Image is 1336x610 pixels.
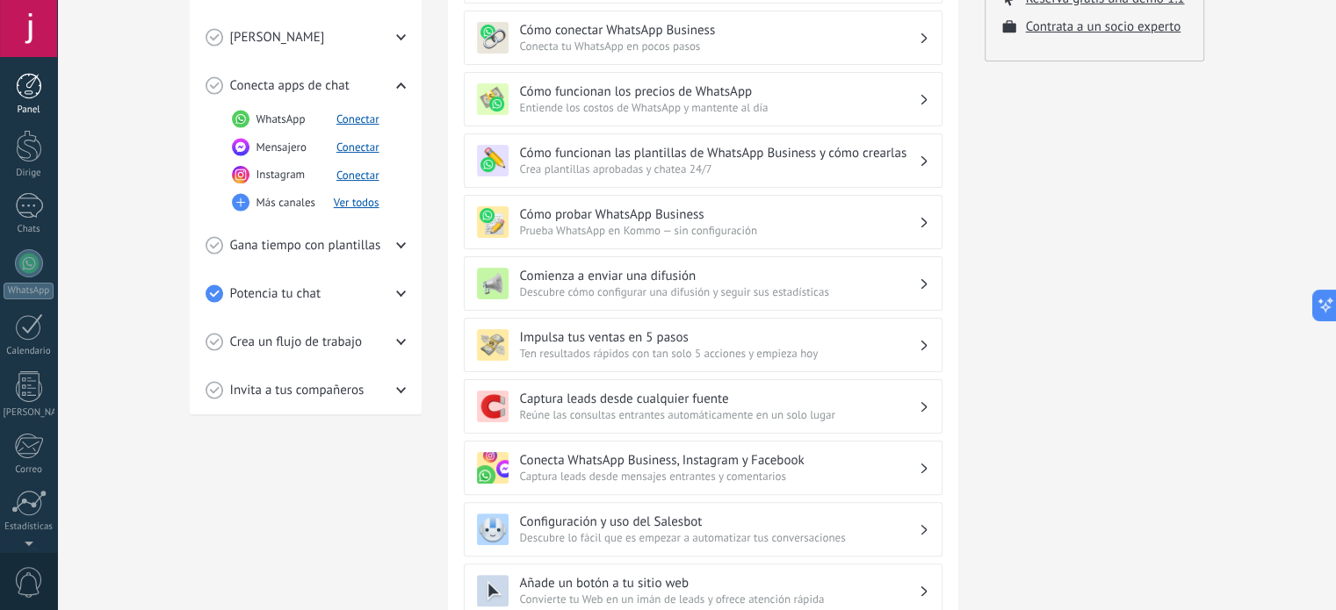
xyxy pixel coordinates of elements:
font: Correo [15,463,42,476]
font: WhatsApp [8,284,49,297]
button: Conectar [336,168,379,183]
font: Chats [17,223,40,235]
font: Dirige [16,167,40,179]
span: Más canales [256,194,315,212]
font: Calendario [6,345,50,357]
h3: Captura leads desde cualquier fuente [520,391,919,407]
span: Entiende los costos de WhatsApp y mantente al día [520,100,919,115]
span: Gana tiempo con plantillas [230,237,381,255]
h3: Cómo conectar WhatsApp Business [520,22,919,39]
span: Descubre cómo configurar una difusión y seguir sus estadísticas [520,284,919,299]
button: Ver todos [334,195,379,210]
h3: Cómo funcionan los precios de WhatsApp [520,83,919,100]
font: WhatsApp [256,111,306,126]
span: Convierte tu Web en un imán de leads y ofrece atención rápida [520,592,919,606]
font: Panel [17,104,40,116]
button: Conectar [336,111,379,126]
span: Conecta tu WhatsApp en pocos pasos [520,39,919,54]
span: Reúne las consultas entrantes automáticamente en un solo lugar [520,407,919,422]
div: Estadísticas [4,521,54,533]
font: Mensajero [256,140,307,154]
button: Conectar [336,140,379,154]
h3: Añade un botón a tu sitio web [520,575,919,592]
span: Invita a tus compañeros [230,382,365,399]
span: Descubre lo fácil que es empezar a automatizar tus conversaciones [520,530,919,545]
h3: Cómo funcionan las plantillas de WhatsApp Business y cómo crearlas [520,145,919,161]
span: Ten resultados rápidos con tan solo 5 acciones y empieza hoy [520,346,919,361]
h3: Comienza a enviar una difusión [520,268,919,284]
span: Potencia tu chat [230,285,321,303]
button: Contrata a un socio experto [1026,18,1181,35]
span: Crea un flujo de trabajo [230,334,363,351]
span: Conecta apps de chat [230,77,350,95]
h3: Impulsa tus ventas en 5 pasos [520,329,919,346]
font: Instagram [256,167,306,182]
span: Captura leads desde mensajes entrantes y comentarios [520,469,919,484]
span: [PERSON_NAME] [230,29,325,47]
h3: Configuración y uso del Salesbot [520,513,919,530]
h3: Cómo probar WhatsApp Business [520,206,919,223]
span: Crea plantillas aprobadas y chatea 24/7 [520,161,919,176]
font: Conecta WhatsApp Business, Instagram y Facebook [520,452,805,469]
span: Prueba WhatsApp en Kommo — sin configuración [520,223,919,238]
font: [PERSON_NAME] [4,406,73,419]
